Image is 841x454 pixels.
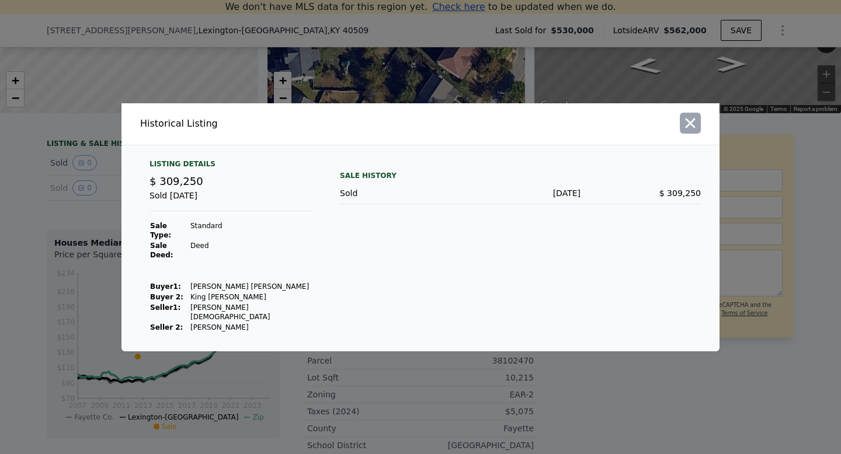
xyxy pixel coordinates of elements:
td: Deed [190,240,312,260]
span: $ 309,250 [150,175,203,187]
strong: Sale Deed: [150,242,173,259]
div: Listing Details [150,159,312,173]
strong: Seller 2: [150,323,183,331]
div: Sale History [340,169,701,183]
td: [PERSON_NAME] [190,322,312,333]
td: Standard [190,221,312,240]
td: King [PERSON_NAME] [190,292,312,302]
div: Sold [DATE] [150,190,312,211]
div: Sold [340,187,460,199]
strong: Buyer 2: [150,293,183,301]
td: [PERSON_NAME][DEMOGRAPHIC_DATA] [190,302,312,322]
div: [DATE] [460,187,581,199]
span: $ 309,250 [659,188,701,198]
div: Historical Listing [140,117,416,131]
strong: Buyer 1 : [150,282,181,291]
strong: Seller 1 : [150,303,180,312]
strong: Sale Type: [150,222,171,239]
td: [PERSON_NAME] [PERSON_NAME] [190,281,312,292]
